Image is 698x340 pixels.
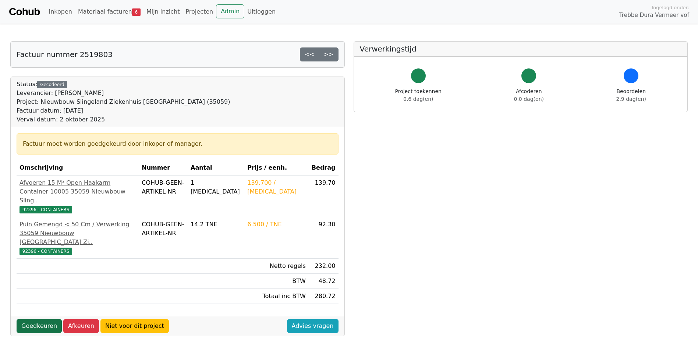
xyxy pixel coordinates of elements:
div: Leverancier: [PERSON_NAME] [17,89,230,98]
a: Projecten [183,4,216,19]
td: Netto regels [244,259,308,274]
th: Omschrijving [17,160,139,176]
span: Trebbe Dura Vermeer vof [619,11,689,20]
div: Afcoderen [514,88,544,103]
td: Totaal inc BTW [244,289,308,304]
h5: Verwerkingstijd [360,45,682,53]
a: Admin [216,4,244,18]
td: BTW [244,274,308,289]
a: Cohub [9,3,40,21]
div: Project toekennen [395,88,442,103]
span: 6 [132,8,141,16]
a: Materiaal facturen6 [75,4,144,19]
div: Afvoeren 15 M³ Open Haakarm Container 10005 35059 Nieuwbouw Sling.. [20,178,136,205]
span: 2.9 dag(en) [616,96,646,102]
h5: Factuur nummer 2519803 [17,50,113,59]
th: Bedrag [309,160,339,176]
div: Beoordelen [616,88,646,103]
a: Advies vragen [287,319,339,333]
div: Verval datum: 2 oktober 2025 [17,115,230,124]
div: Factuur datum: [DATE] [17,106,230,115]
div: Gecodeerd [37,81,67,88]
div: Puin Gemengd < 50 Cm / Verwerking 35059 Nieuwbouw [GEOGRAPHIC_DATA] Zi.. [20,220,136,247]
a: Goedkeuren [17,319,62,333]
th: Prijs / eenh. [244,160,308,176]
td: 280.72 [309,289,339,304]
div: 1 [MEDICAL_DATA] [191,178,241,196]
div: 6.500 / TNE [247,220,305,229]
td: 139.70 [309,176,339,217]
span: 0.6 dag(en) [403,96,433,102]
th: Aantal [188,160,244,176]
a: >> [319,47,339,61]
a: Puin Gemengd < 50 Cm / Verwerking 35059 Nieuwbouw [GEOGRAPHIC_DATA] Zi..92396 - CONTAINERS [20,220,136,255]
a: Afkeuren [63,319,99,333]
a: Inkopen [46,4,75,19]
div: Project: Nieuwbouw Slingeland Ziekenhuis [GEOGRAPHIC_DATA] (35059) [17,98,230,106]
div: 14.2 TNE [191,220,241,229]
a: Uitloggen [244,4,279,19]
span: 92396 - CONTAINERS [20,248,72,255]
a: Mijn inzicht [144,4,183,19]
td: 92.30 [309,217,339,259]
div: Factuur moet worden goedgekeurd door inkoper of manager. [23,139,332,148]
span: 92396 - CONTAINERS [20,206,72,213]
a: Niet voor dit project [100,319,169,333]
td: 48.72 [309,274,339,289]
div: 139.700 / [MEDICAL_DATA] [247,178,305,196]
a: Afvoeren 15 M³ Open Haakarm Container 10005 35059 Nieuwbouw Sling..92396 - CONTAINERS [20,178,136,214]
span: 0.0 dag(en) [514,96,544,102]
td: COHUB-GEEN-ARTIKEL-NR [139,176,188,217]
span: Ingelogd onder: [652,4,689,11]
div: Status: [17,80,230,124]
a: << [300,47,319,61]
th: Nummer [139,160,188,176]
td: 232.00 [309,259,339,274]
td: COHUB-GEEN-ARTIKEL-NR [139,217,188,259]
